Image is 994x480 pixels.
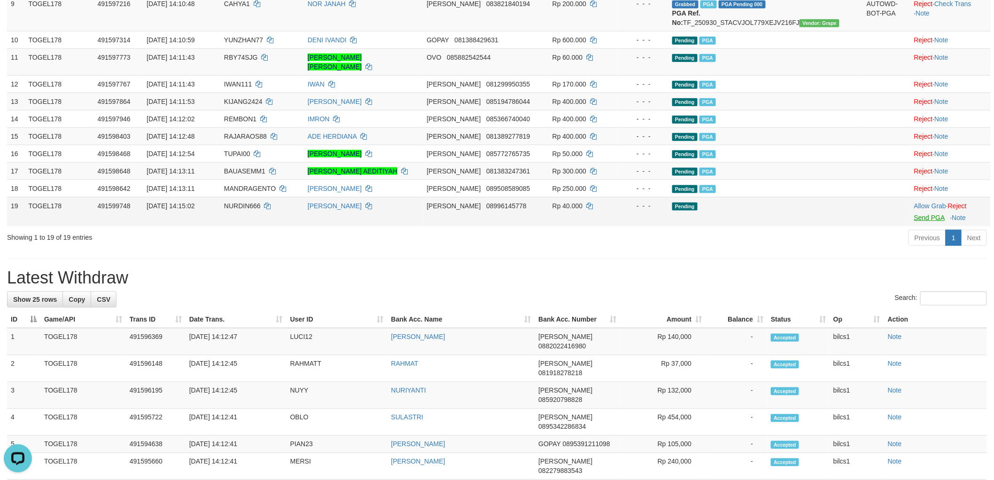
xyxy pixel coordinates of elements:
td: · [910,127,991,145]
span: Rp 400.000 [552,133,586,140]
span: Copy 081383247361 to clipboard [486,167,530,175]
td: - [706,328,767,355]
span: [DATE] 14:11:43 [147,80,194,88]
span: [DATE] 14:15:02 [147,202,194,210]
span: Rp 300.000 [552,167,586,175]
a: [PERSON_NAME] [308,202,362,210]
td: TOGEL178 [25,180,94,197]
a: Note [934,80,948,88]
span: Copy 085194786044 to clipboard [486,98,530,105]
div: - - - [621,166,665,176]
td: bilcs1 [830,355,884,382]
span: PGA Pending [719,0,766,8]
td: RAHMATT [287,355,388,382]
span: KIJANG2424 [224,98,263,105]
a: Reject [914,167,933,175]
span: Marked by bilcs1 [699,150,716,158]
span: Pending [672,133,698,141]
td: PIAN23 [287,436,388,453]
a: Reject [914,133,933,140]
span: REMBON1 [224,115,256,123]
span: [PERSON_NAME] [427,133,481,140]
b: PGA Ref. No: [672,9,700,26]
a: IMRON [308,115,330,123]
td: TOGEL178 [25,127,94,145]
a: Note [934,167,948,175]
td: 491596195 [126,382,186,409]
a: Copy [62,291,91,307]
td: · [910,197,991,226]
span: [DATE] 14:10:59 [147,36,194,44]
td: - [706,355,767,382]
td: TOGEL178 [40,453,126,480]
span: Accepted [771,387,799,395]
a: Reject [914,115,933,123]
div: - - - [621,97,665,106]
span: YUNZHAN77 [224,36,263,44]
span: Copy [69,296,85,303]
div: Showing 1 to 19 of 19 entries [7,229,407,242]
span: 491597864 [98,98,131,105]
span: Marked by bilcs1 [699,98,716,106]
a: Reject [914,185,933,192]
td: LUCI12 [287,328,388,355]
td: 18 [7,180,25,197]
td: 17 [7,162,25,180]
td: [DATE] 14:12:45 [186,382,287,409]
td: Rp 140,000 [620,328,706,355]
span: Copy 0895342286834 to clipboard [538,423,586,431]
td: bilcs1 [830,436,884,453]
td: Rp 240,000 [620,453,706,480]
a: Show 25 rows [7,291,63,307]
button: Open LiveChat chat widget [4,4,32,32]
span: [DATE] 14:11:43 [147,54,194,61]
span: Copy 08996145778 to clipboard [486,202,527,210]
td: TOGEL178 [25,31,94,48]
td: 491596369 [126,328,186,355]
span: 491598468 [98,150,131,157]
a: Note [888,333,902,341]
h1: Latest Withdraw [7,268,987,287]
td: · [910,162,991,180]
span: 491599748 [98,202,131,210]
span: IWAN111 [224,80,252,88]
span: Pending [672,37,698,45]
span: Rp 400.000 [552,98,586,105]
th: Bank Acc. Number: activate to sort column ascending [535,311,620,328]
td: TOGEL178 [40,436,126,453]
span: Marked by bilcs1 [699,37,716,45]
td: NUYY [287,382,388,409]
span: Copy 085772765735 to clipboard [486,150,530,157]
span: [DATE] 14:11:53 [147,98,194,105]
a: Reject [948,202,967,210]
a: DENI IVANDI [308,36,347,44]
a: CSV [91,291,116,307]
td: 4 [7,409,40,436]
td: - [706,436,767,453]
span: Copy 081918278218 to clipboard [538,370,582,377]
td: · [910,93,991,110]
span: BAUASEMM1 [224,167,265,175]
span: GOPAY [538,441,560,448]
span: Show 25 rows [13,296,57,303]
span: Copy 081299950355 to clipboard [486,80,530,88]
span: Marked by bilcs1 [699,54,716,62]
span: Vendor URL: https://settle31.1velocity.biz [800,19,839,27]
td: 14 [7,110,25,127]
td: 1 [7,328,40,355]
span: [DATE] 14:13:11 [147,185,194,192]
a: [PERSON_NAME] [391,333,445,341]
span: [PERSON_NAME] [427,150,481,157]
span: 491598403 [98,133,131,140]
a: Note [934,54,948,61]
a: [PERSON_NAME] [391,441,445,448]
input: Search: [920,291,987,306]
span: Pending [672,81,698,89]
td: · [910,180,991,197]
th: Date Trans.: activate to sort column ascending [186,311,287,328]
td: 11 [7,48,25,75]
span: Accepted [771,361,799,369]
span: Pending [672,98,698,106]
a: Send PGA [914,214,945,221]
td: [DATE] 14:12:41 [186,409,287,436]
